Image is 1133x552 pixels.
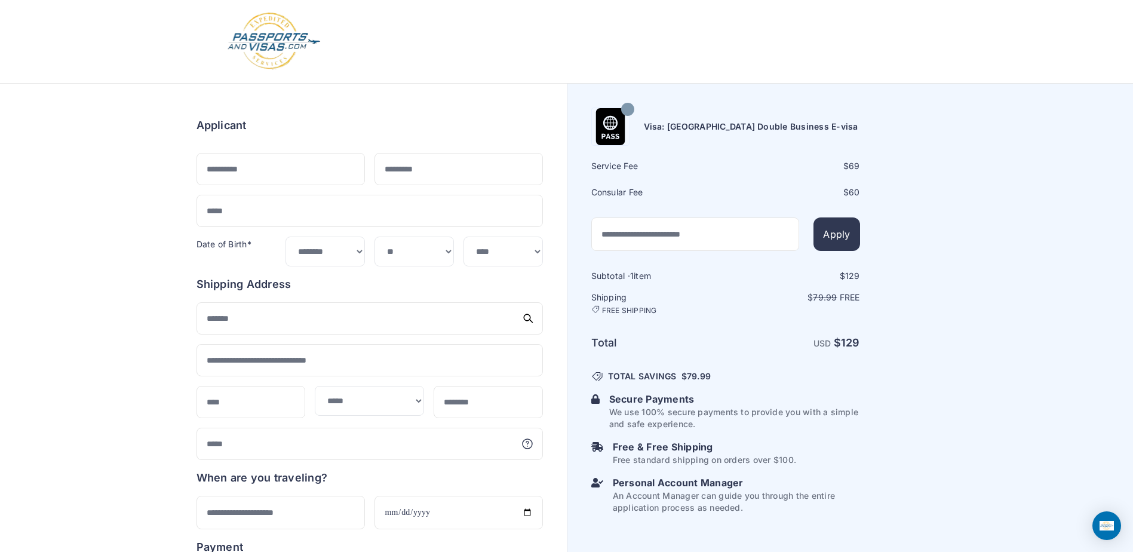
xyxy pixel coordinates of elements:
[591,186,724,198] h6: Consular Fee
[591,270,724,282] h6: Subtotal · item
[591,335,724,351] h6: Total
[608,370,677,382] span: TOTAL SAVINGS
[813,338,831,348] span: USD
[609,392,860,406] h6: Secure Payments
[609,406,860,430] p: We use 100% secure payments to provide you with a simple and safe experience.
[727,270,860,282] div: $
[849,161,859,171] span: 69
[813,292,837,302] span: 79.99
[849,187,859,197] span: 60
[196,239,251,249] label: Date of Birth*
[727,186,860,198] div: $
[226,12,321,71] img: Logo
[602,306,657,315] span: FREE SHIPPING
[834,336,860,349] strong: $
[681,370,711,382] span: $
[644,121,858,133] h6: Visa: [GEOGRAPHIC_DATA] Double Business E-visa
[845,271,860,281] span: 129
[630,271,634,281] span: 1
[840,292,860,302] span: Free
[1092,511,1121,540] div: Open Intercom Messenger
[591,160,724,172] h6: Service Fee
[613,454,796,466] p: Free standard shipping on orders over $100.
[613,490,860,514] p: An Account Manager can guide you through the entire application process as needed.
[196,117,247,134] h6: Applicant
[687,371,711,381] span: 79.99
[196,470,328,486] h6: When are you traveling?
[727,160,860,172] div: $
[727,292,860,303] p: $
[591,292,724,315] h6: Shipping
[813,217,859,251] button: Apply
[841,336,860,349] span: 129
[521,438,533,450] svg: More information
[196,276,543,293] h6: Shipping Address
[592,108,629,145] img: Product Name
[613,440,796,454] h6: Free & Free Shipping
[613,476,860,490] h6: Personal Account Manager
